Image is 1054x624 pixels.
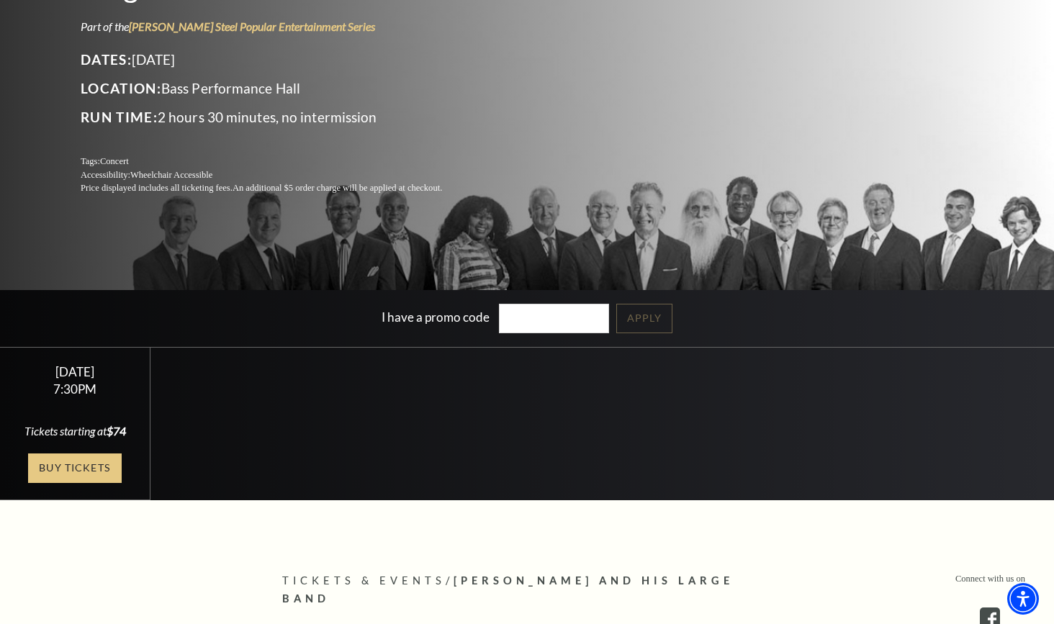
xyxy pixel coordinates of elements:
a: Buy Tickets [28,453,122,483]
p: Part of the [81,19,477,35]
p: 2 hours 30 minutes, no intermission [81,106,477,129]
span: [PERSON_NAME] and his Large Band [282,574,734,605]
p: Connect with us on [955,572,1025,586]
span: An additional $5 order charge will be applied at checkout. [233,183,442,193]
label: I have a promo code [382,309,490,325]
span: Dates: [81,51,132,68]
div: Tickets starting at [17,423,133,439]
p: Bass Performance Hall [81,77,477,100]
a: Irwin Steel Popular Entertainment Series - open in a new tab [129,19,375,33]
div: [DATE] [17,364,133,379]
p: / [282,572,772,608]
span: Wheelchair Accessible [130,170,212,180]
p: Accessibility: [81,168,477,182]
div: Accessibility Menu [1007,583,1039,615]
div: 7:30PM [17,383,133,395]
p: [DATE] [81,48,477,71]
span: Location: [81,80,161,96]
span: Run Time: [81,109,158,125]
p: Price displayed includes all ticketing fees. [81,181,477,195]
span: Tickets & Events [282,574,446,587]
span: Concert [100,156,129,166]
span: $74 [107,424,126,438]
p: Tags: [81,155,477,168]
